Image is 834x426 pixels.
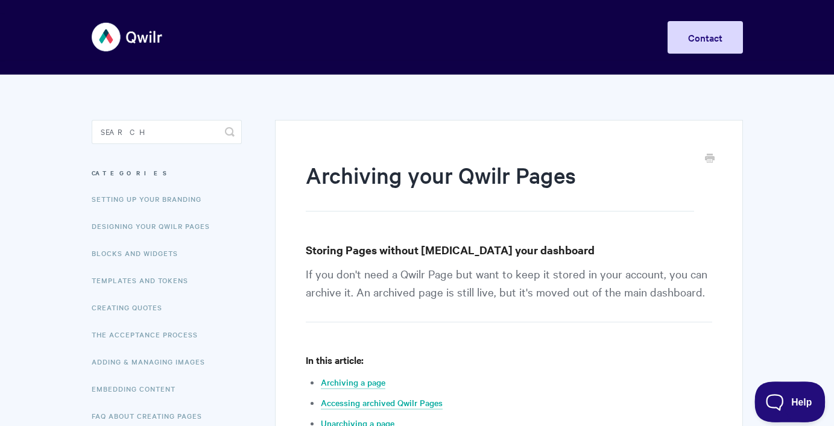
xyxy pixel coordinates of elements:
a: Accessing archived Qwilr Pages [321,396,443,410]
a: Print this Article [705,152,715,166]
a: The Acceptance Process [92,322,207,346]
p: If you don't need a Qwilr Page but want to keep it stored in your account, you can archive it. An... [306,265,712,322]
h1: Archiving your Qwilr Pages [306,160,693,211]
h3: Categories [92,162,242,184]
a: Adding & Managing Images [92,349,214,374]
a: Embedding Content [92,377,185,401]
a: Blocks and Widgets [92,241,187,265]
a: Templates and Tokens [92,268,197,292]
h3: Storing Pages without [MEDICAL_DATA] your dashboard [306,242,712,258]
iframe: Toggle Customer Support [754,381,826,422]
a: Archiving a page [321,376,385,389]
a: Setting up your Branding [92,187,210,211]
a: Designing Your Qwilr Pages [92,214,219,238]
input: Search [92,120,242,144]
a: Creating Quotes [92,295,171,319]
strong: In this article: [306,353,364,366]
a: Contact [668,21,743,54]
img: Qwilr Help Center [92,14,163,60]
